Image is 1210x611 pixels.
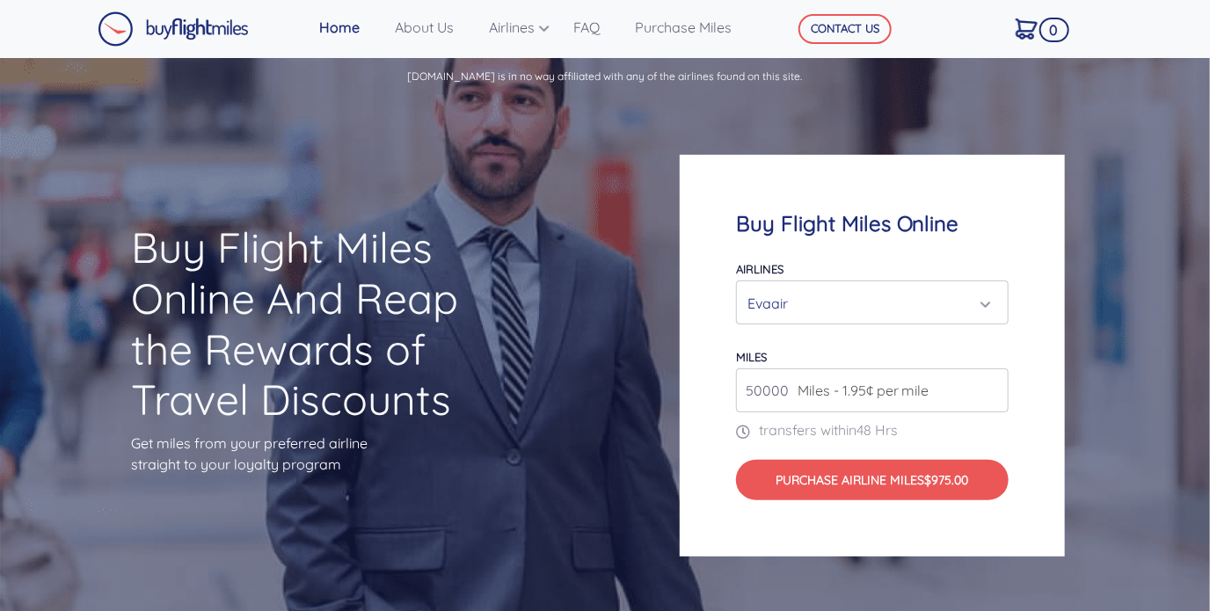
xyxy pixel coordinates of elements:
[312,10,388,45] a: Home
[482,10,566,45] a: Airlines
[1039,18,1070,42] span: 0
[1009,10,1062,47] a: 0
[566,10,628,45] a: FAQ
[736,460,1009,500] button: Purchase Airline Miles$975.00
[924,472,968,488] span: $975.00
[747,287,987,320] div: Evaair
[131,433,530,475] p: Get miles from your preferred airline straight to your loyalty program
[98,11,249,47] img: Buy Flight Miles Logo
[856,421,898,439] span: 48 Hrs
[789,380,929,401] span: Miles - 1.95¢ per mile
[736,280,1009,324] button: Evaair
[736,262,784,276] label: Airlines
[798,14,892,44] button: CONTACT US
[736,350,767,364] label: miles
[628,10,760,45] a: Purchase Miles
[98,7,249,51] a: Buy Flight Miles Logo
[736,419,1009,440] p: transfers within
[131,222,530,425] h1: Buy Flight Miles Online And Reap the Rewards of Travel Discounts
[388,10,482,45] a: About Us
[736,211,1009,236] h4: Buy Flight Miles Online
[1016,18,1038,40] img: Cart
